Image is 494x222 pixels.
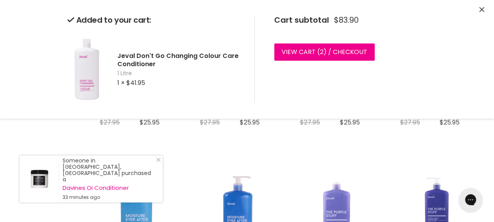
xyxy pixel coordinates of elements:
span: 1 × [117,78,125,87]
span: $25.95 [340,118,359,127]
span: $41.95 [126,78,145,87]
span: $27.95 [300,118,320,127]
img: Jeval Don't Go Changing Colour Care Conditioner [67,36,106,103]
a: Davines Oi Conditioner [63,185,155,191]
span: $25.95 [240,118,260,127]
iframe: Gorgias live chat messenger [455,185,486,214]
h2: Jeval Don't Go Changing Colour Care Conditioner [117,52,242,68]
svg: Close Icon [156,157,161,162]
span: $83.90 [334,16,359,25]
span: $27.95 [100,118,120,127]
span: $27.95 [400,118,420,127]
button: Close [479,6,484,14]
h2: Added to your cart: [67,16,242,25]
a: Close Notification [153,157,161,165]
span: $25.95 [140,118,160,127]
span: 2 [320,47,323,56]
div: Someone in [GEOGRAPHIC_DATA], [GEOGRAPHIC_DATA] purchased a [63,157,155,200]
span: 1 Litre [117,70,242,78]
span: $27.95 [200,118,220,127]
a: View cart (2) / Checkout [274,43,375,61]
small: 33 minutes ago [63,194,155,200]
a: Visit product page [20,155,59,202]
span: Cart subtotal [274,14,329,25]
span: $25.95 [440,118,460,127]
